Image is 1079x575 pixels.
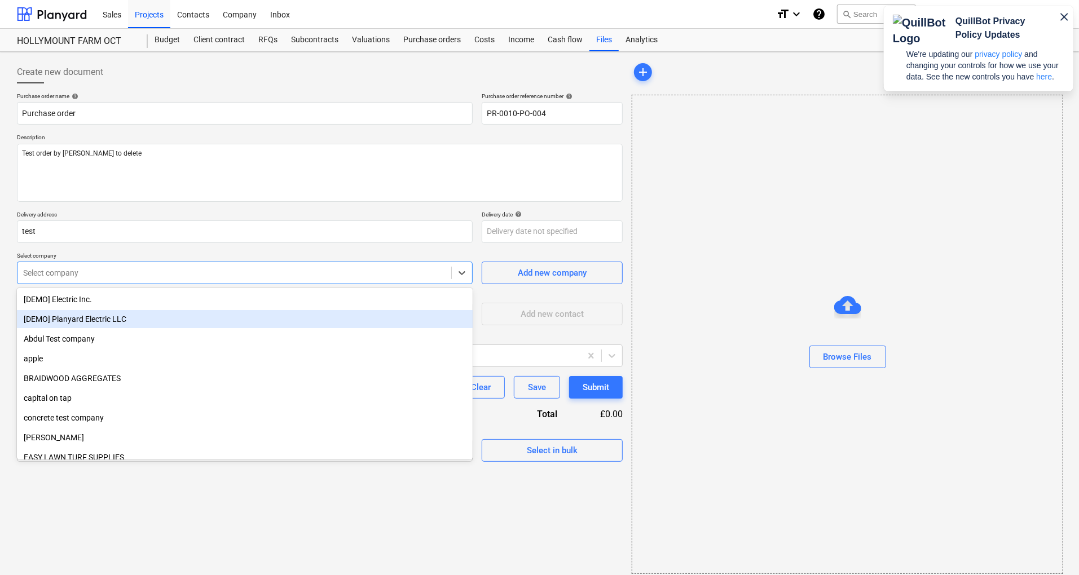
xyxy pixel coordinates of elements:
[514,376,560,399] button: Save
[17,65,103,79] span: Create new document
[187,29,252,51] a: Client contract
[482,102,623,125] input: Reference number
[17,252,473,262] p: Select company
[476,408,575,421] div: Total
[17,389,473,407] div: capital on tap
[790,7,803,21] i: keyboard_arrow_down
[1023,521,1079,575] iframe: Chat Widget
[575,408,623,421] div: £0.00
[148,29,187,51] a: Budget
[636,65,650,79] span: add
[541,29,589,51] a: Cash flow
[518,266,587,280] div: Add new company
[589,29,619,51] a: Files
[17,369,473,387] div: BRAIDWOOD AGGREGATES
[809,346,886,368] button: Browse Files
[17,428,473,446] div: curtis kenny
[482,262,623,284] button: Add new company
[17,350,473,368] div: apple
[563,93,572,100] span: help
[482,92,623,100] div: Purchase order reference number
[457,376,505,399] button: Clear
[471,380,491,395] div: Clear
[17,330,473,348] div: Abdul Test company
[17,220,473,243] input: Delivery address
[619,29,664,51] a: Analytics
[482,220,623,243] input: Delivery date not specified
[837,5,916,24] button: Search
[284,29,345,51] a: Subcontracts
[17,448,473,466] div: EASY LAWN TURF SUPPLIES
[482,211,623,218] div: Delivery date
[528,380,546,395] div: Save
[527,443,578,458] div: Select in bulk
[842,10,851,19] span: search
[17,144,623,202] textarea: Test order by [PERSON_NAME] to delete
[482,439,623,462] button: Select in bulk
[17,134,623,143] p: Description
[252,29,284,51] a: RFQs
[569,376,623,399] button: Submit
[776,7,790,21] i: format_size
[17,409,473,427] div: concrete test company
[583,380,609,395] div: Submit
[501,29,541,51] a: Income
[17,36,134,47] div: HOLLYMOUNT FARM OCT
[69,93,78,100] span: help
[17,428,473,446] div: [PERSON_NAME]
[397,29,468,51] a: Purchase orders
[513,211,522,218] span: help
[17,92,473,100] div: Purchase order name
[632,95,1063,574] div: Browse Files
[17,102,473,125] input: Document name
[345,29,397,51] a: Valuations
[823,350,872,364] div: Browse Files
[17,290,473,308] div: [DEMO] Electric Inc.
[17,310,473,328] div: [DEMO] Planyard Electric LLC
[468,29,501,51] a: Costs
[17,211,473,220] p: Delivery address
[812,7,826,21] i: Knowledge base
